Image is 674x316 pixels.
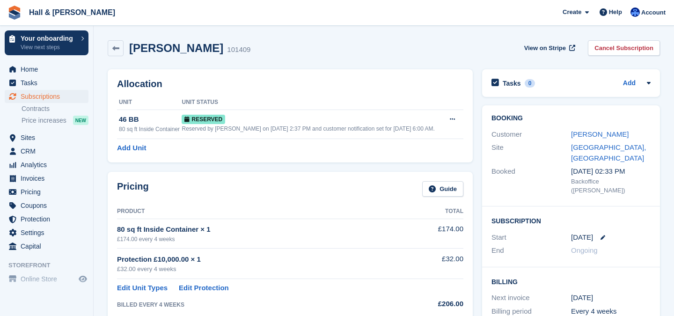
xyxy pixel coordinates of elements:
[491,277,651,286] h2: Billing
[21,158,77,171] span: Analytics
[179,283,229,294] a: Edit Protection
[129,42,223,54] h2: [PERSON_NAME]
[7,6,22,20] img: stora-icon-8386f47178a22dfd0bd8f6a31ec36ba5ce8667c1dd55bd0f319d3a0aa187defe.svg
[399,249,463,279] td: £32.00
[5,172,88,185] a: menu
[22,115,88,125] a: Price increases NEW
[21,131,77,144] span: Sites
[21,199,77,212] span: Coupons
[503,79,521,88] h2: Tasks
[491,115,651,122] h2: Booking
[22,116,66,125] span: Price increases
[5,226,88,239] a: menu
[8,261,93,270] span: Storefront
[117,235,399,243] div: £174.00 every 4 weeks
[182,125,443,133] div: Reserved by [PERSON_NAME] on [DATE] 2:37 PM and customer notification set for [DATE] 6:00 AM.
[21,213,77,226] span: Protection
[399,299,463,309] div: £206.00
[524,44,566,53] span: View on Stripe
[117,204,399,219] th: Product
[25,5,119,20] a: Hall & [PERSON_NAME]
[399,219,463,248] td: £174.00
[22,104,88,113] a: Contracts
[21,226,77,239] span: Settings
[21,185,77,198] span: Pricing
[182,115,225,124] span: Reserved
[571,143,646,162] a: [GEOGRAPHIC_DATA], [GEOGRAPHIC_DATA]
[73,116,88,125] div: NEW
[609,7,622,17] span: Help
[491,142,571,163] div: Site
[21,43,76,51] p: View next steps
[5,76,88,89] a: menu
[491,166,571,195] div: Booked
[630,7,640,17] img: Claire Banham
[623,78,636,89] a: Add
[117,143,146,154] a: Add Unit
[227,44,250,55] div: 101409
[491,216,651,225] h2: Subscription
[571,232,593,243] time: 2025-09-08 00:00:00 UTC
[117,79,463,89] h2: Allocation
[5,272,88,286] a: menu
[117,181,149,197] h2: Pricing
[21,145,77,158] span: CRM
[5,240,88,253] a: menu
[491,129,571,140] div: Customer
[5,30,88,55] a: Your onboarding View next steps
[491,232,571,243] div: Start
[5,90,88,103] a: menu
[399,204,463,219] th: Total
[117,265,399,274] div: £32.00 every 4 weeks
[77,273,88,285] a: Preview store
[491,293,571,303] div: Next invoice
[21,63,77,76] span: Home
[571,293,651,303] div: [DATE]
[21,76,77,89] span: Tasks
[588,40,660,56] a: Cancel Subscription
[5,213,88,226] a: menu
[5,63,88,76] a: menu
[117,301,399,309] div: BILLED EVERY 4 WEEKS
[641,8,666,17] span: Account
[520,40,577,56] a: View on Stripe
[525,79,535,88] div: 0
[563,7,581,17] span: Create
[5,158,88,171] a: menu
[182,95,443,110] th: Unit Status
[21,172,77,185] span: Invoices
[117,254,399,265] div: Protection £10,000.00 × 1
[571,246,598,254] span: Ongoing
[117,283,168,294] a: Edit Unit Types
[21,240,77,253] span: Capital
[21,35,76,42] p: Your onboarding
[422,181,463,197] a: Guide
[117,95,182,110] th: Unit
[5,185,88,198] a: menu
[117,224,399,235] div: 80 sq ft Inside Container × 1
[5,145,88,158] a: menu
[119,114,182,125] div: 46 BB
[5,199,88,212] a: menu
[491,245,571,256] div: End
[119,125,182,133] div: 80 sq ft Inside Container
[571,177,651,195] div: Backoffice ([PERSON_NAME])
[5,131,88,144] a: menu
[21,272,77,286] span: Online Store
[21,90,77,103] span: Subscriptions
[571,130,629,138] a: [PERSON_NAME]
[571,166,651,177] div: [DATE] 02:33 PM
